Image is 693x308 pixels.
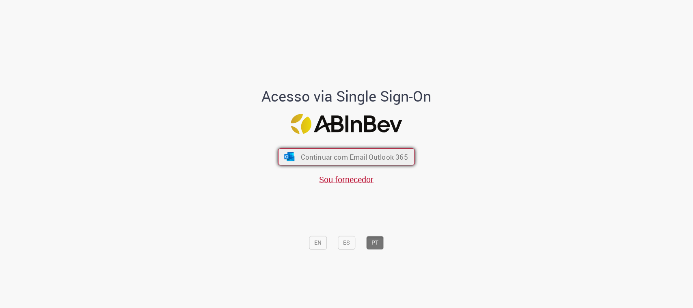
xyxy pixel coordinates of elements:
img: Logo ABInBev [291,114,402,134]
button: EN [309,236,327,250]
img: ícone Azure/Microsoft 360 [283,152,295,161]
button: ES [338,236,356,250]
button: ícone Azure/Microsoft 360 Continuar com Email Outlook 365 [278,148,415,165]
button: PT [367,236,384,250]
a: Sou fornecedor [320,174,374,185]
span: Continuar com Email Outlook 365 [301,152,408,162]
h1: Acesso via Single Sign-On [234,88,459,104]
